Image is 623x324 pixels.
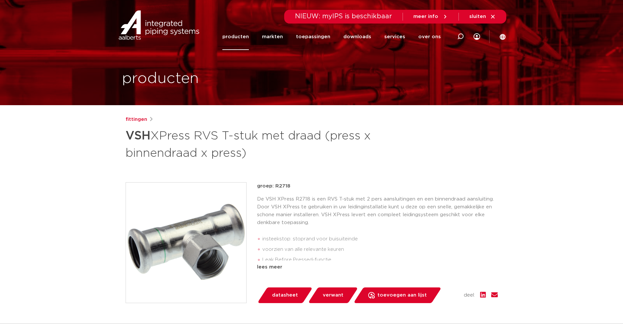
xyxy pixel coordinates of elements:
[296,24,330,50] a: toepassingen
[126,183,246,303] img: Product Image for VSH XPress RVS T-stuk met draad (press x binnendraad x press)
[262,255,498,265] li: Leak Before Pressed-functie
[126,116,147,123] a: fittingen
[222,24,249,50] a: producten
[272,290,298,300] span: datasheet
[413,14,448,20] a: meer info
[126,130,150,142] strong: VSH
[257,263,498,271] div: lees meer
[122,68,199,89] h1: producten
[413,14,438,19] span: meer info
[384,24,405,50] a: services
[343,24,371,50] a: downloads
[262,244,498,255] li: voorzien van alle relevante keuren
[474,24,480,50] div: my IPS
[262,234,498,244] li: insteekstop: stoprand voor buisuiteinde
[377,290,427,300] span: toevoegen aan lijst
[418,24,441,50] a: over ons
[469,14,496,20] a: sluiten
[126,126,371,161] h1: XPress RVS T-stuk met draad (press x binnendraad x press)
[257,182,498,190] p: groep: R2718
[308,287,358,303] a: verwant
[295,13,392,20] span: NIEUW: myIPS is beschikbaar
[469,14,486,19] span: sluiten
[323,290,343,300] span: verwant
[257,287,313,303] a: datasheet
[262,24,283,50] a: markten
[464,291,475,299] span: deel:
[222,24,441,50] nav: Menu
[257,195,498,227] p: De VSH XPress R2718 is een RVS T-stuk met 2 pers aansluitingen en een binnendraad aansluiting. Do...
